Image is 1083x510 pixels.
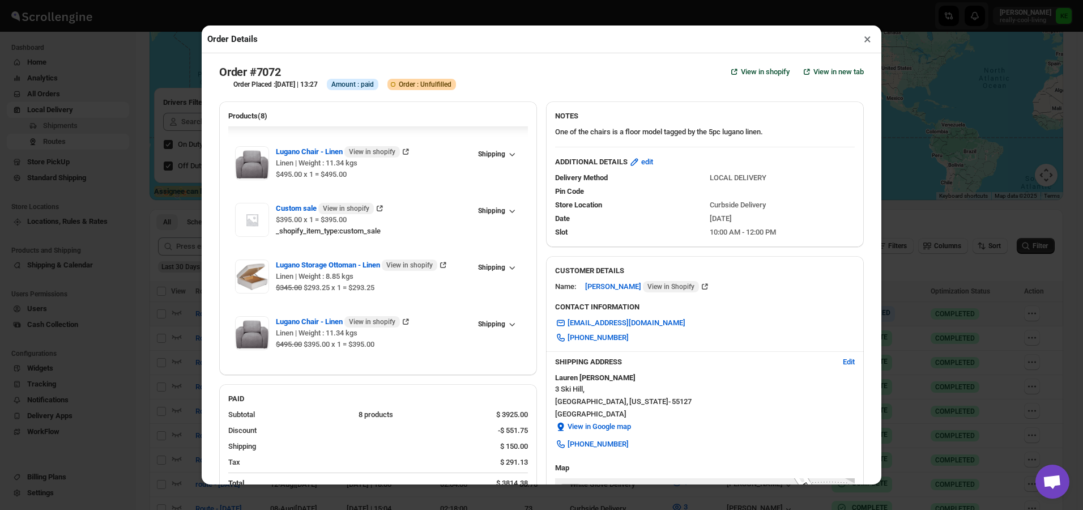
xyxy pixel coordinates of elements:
span: Custom sale [276,203,374,214]
img: Item [235,316,269,350]
div: Tax [228,457,491,468]
strike: $495.00 [276,340,302,348]
div: -$ 551.75 [498,425,528,436]
span: Pin Code [555,187,584,195]
img: Item [235,260,269,294]
button: × [859,31,876,47]
h3: CONTACT INFORMATION [555,301,855,313]
span: [PHONE_NUMBER] [568,332,629,343]
button: Shipping [471,260,521,275]
span: Lugano Storage Ottoman - Linen [276,260,437,271]
span: Lugano Chair - Linen [276,146,400,158]
b: ADDITIONAL DETAILS [555,156,628,168]
div: $ 3925.00 [496,409,528,420]
span: View in shopify [349,147,395,156]
span: [GEOGRAPHIC_DATA] [555,409,855,420]
span: Lugano Chair - Linen [276,316,400,328]
h3: Order Placed : [233,80,318,89]
button: Edit [836,353,862,371]
div: $ 3814.38 [496,478,528,489]
span: 55127 [672,396,692,407]
a: [PHONE_NUMBER] [548,329,636,347]
h3: CUSTOMER DETAILS [555,265,855,277]
span: Curbside Delivery [710,201,766,209]
img: Item [235,203,269,237]
span: $395.00 x 1 = $395.00 [302,340,374,348]
span: Shipping [478,206,505,215]
h2: Products(8) [228,110,528,122]
b: Lauren [PERSON_NAME] [555,373,636,382]
span: Shipping [478,263,505,272]
div: Subtotal [228,409,349,420]
span: $495.00 x 1 = $495.00 [276,170,347,178]
span: Shipping [478,320,505,329]
span: Shipping [478,150,505,159]
a: View in shopify [722,63,796,81]
span: View in Shopify [647,282,694,291]
span: [GEOGRAPHIC_DATA] , [555,396,628,407]
span: View in shopify [386,261,433,270]
span: edit [641,156,653,168]
span: View in Google map [568,421,631,432]
button: edit [622,153,660,171]
a: Lugano Chair - Linen View in shopify [276,317,411,326]
a: [EMAIL_ADDRESS][DOMAIN_NAME] [548,314,692,332]
h3: Map [555,462,855,474]
img: Item [235,146,269,180]
span: [US_STATE] - [629,396,671,407]
span: Delivery Method [555,173,608,182]
div: Shipping [228,441,491,452]
a: [PHONE_NUMBER] [548,435,636,453]
span: [PERSON_NAME] [585,281,699,292]
div: $ 291.13 [500,457,528,468]
a: Custom sale View in shopify [276,204,385,212]
span: View in shopify [323,204,369,213]
span: Slot [555,228,568,236]
span: View in new tab [813,66,864,78]
a: Lugano Chair - Linen View in shopify [276,147,411,156]
h2: PAID [228,393,528,405]
span: Store Location [555,201,602,209]
span: Amount : paid [331,80,374,89]
p: One of the chairs is a floor model tagged by the 5pc lugano linen. [555,126,855,138]
div: $ 150.00 [500,441,528,452]
span: [EMAIL_ADDRESS][DOMAIN_NAME] [568,317,685,329]
b: NOTES [555,112,578,120]
span: $293.25 x 1 = $293.25 [302,283,374,292]
button: Shipping [471,203,521,219]
span: $395.00 x 1 = $395.00 [276,215,347,224]
span: | Weight : 11.34 kgs [293,159,357,167]
span: [PHONE_NUMBER] [568,439,629,450]
span: 10:00 AM - 12:00 PM [710,228,776,236]
div: Name: [555,281,576,292]
span: Linen [276,272,293,280]
h2: Order #7072 [219,65,281,79]
b: [DATE] | 13:27 [275,80,318,88]
span: View in shopify [349,317,395,326]
span: View in shopify [741,66,790,78]
a: [PERSON_NAME] View in Shopify [585,282,710,291]
span: Date [555,214,570,223]
span: Linen [276,329,293,337]
b: Total [228,479,244,487]
span: Edit [843,356,855,368]
div: Discount [228,425,489,436]
span: Order : Unfulfilled [399,80,451,89]
span: | Weight : 11.34 kgs [293,329,357,337]
h3: SHIPPING ADDRESS [555,356,834,368]
span: 3 Ski Hill , [555,384,585,395]
span: [DATE] [710,214,732,223]
button: View in Google map [548,418,638,436]
span: Linen [276,159,293,167]
a: Open chat [1035,465,1069,499]
button: Shipping [471,146,521,162]
span: LOCAL DELIVERY [710,173,766,182]
button: View in new tab [794,63,871,81]
h2: Order Details [207,33,258,45]
span: | Weight : 8.85 kgs [293,272,353,280]
button: Shipping [471,316,521,332]
div: 8 products [359,409,488,420]
a: Lugano Storage Ottoman - Linen View in shopify [276,261,449,269]
strike: $345.00 [276,283,302,292]
div: _shopify_item_type : custom_sale [276,226,471,237]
